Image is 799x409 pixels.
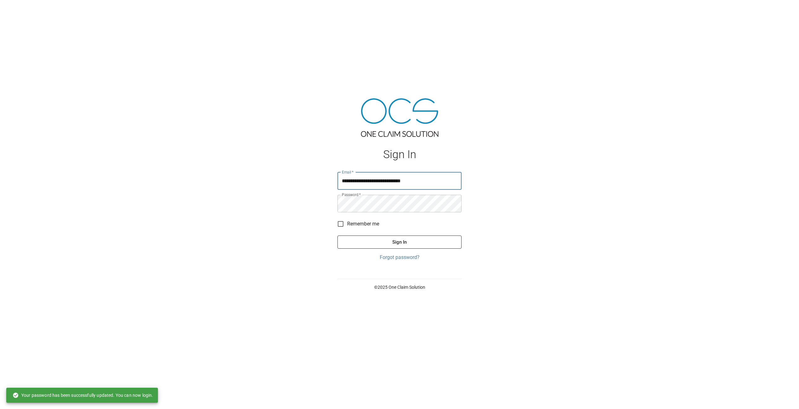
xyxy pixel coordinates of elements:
[347,220,379,228] span: Remember me
[8,4,33,16] img: ocs-logo-white-transparent.png
[337,254,462,261] a: Forgot password?
[342,192,361,197] label: Password
[342,169,354,175] label: Email
[337,236,462,249] button: Sign In
[13,390,153,401] div: Your password has been successfully updated. You can now login.
[361,98,438,137] img: ocs-logo-tra.png
[337,148,462,161] h1: Sign In
[337,284,462,290] p: © 2025 One Claim Solution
